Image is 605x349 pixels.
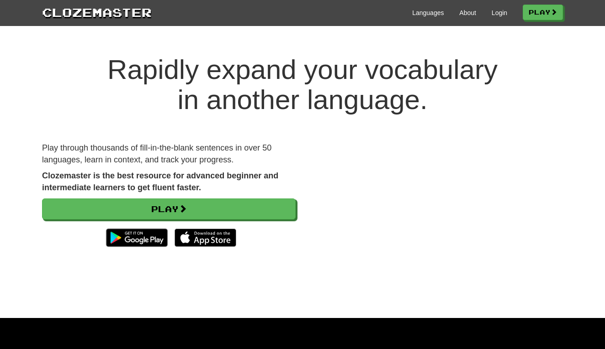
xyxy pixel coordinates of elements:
[412,8,444,17] a: Languages
[42,171,278,192] strong: Clozemaster is the best resource for advanced beginner and intermediate learners to get fluent fa...
[523,5,563,20] a: Play
[175,229,236,247] img: Download_on_the_App_Store_Badge_US-UK_135x40-25178aeef6eb6b83b96f5f2d004eda3bffbb37122de64afbaef7...
[459,8,476,17] a: About
[42,142,296,166] p: Play through thousands of fill-in-the-blank sentences in over 50 languages, learn in context, and...
[42,198,296,219] a: Play
[42,4,152,21] a: Clozemaster
[101,224,172,251] img: Get it on Google Play
[492,8,507,17] a: Login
